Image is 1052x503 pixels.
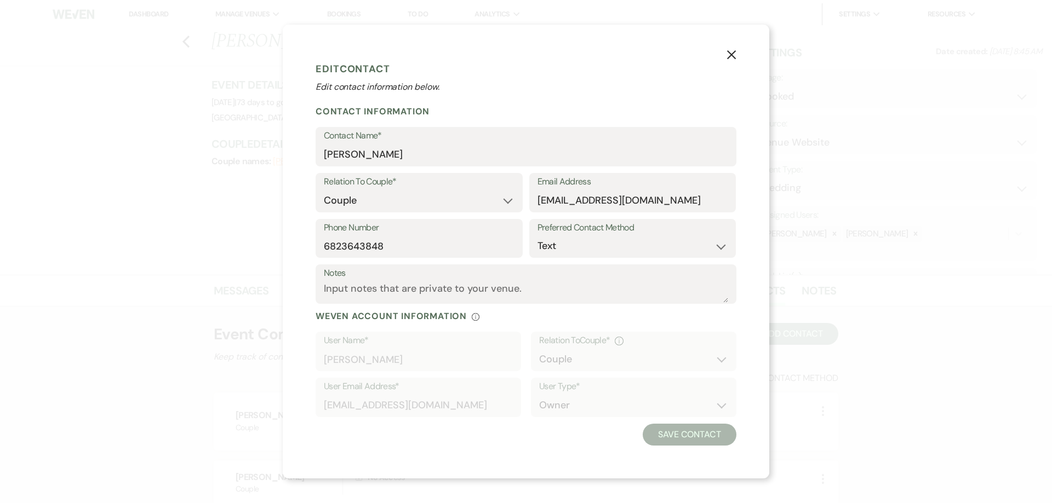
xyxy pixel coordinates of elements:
[316,61,736,77] h1: Edit Contact
[316,80,736,94] p: Edit contact information below.
[316,106,736,117] h2: Contact Information
[538,220,728,236] label: Preferred Contact Method
[643,424,736,446] button: Save Contact
[539,333,728,349] div: Relation To Couple *
[324,379,513,395] label: User Email Address*
[324,174,514,190] label: Relation To Couple*
[324,128,728,144] label: Contact Name*
[316,310,736,322] div: Weven Account Information
[324,144,728,165] input: First and Last Name
[324,333,513,349] label: User Name*
[324,265,728,281] label: Notes
[539,379,728,395] label: User Type*
[538,174,728,190] label: Email Address
[324,220,514,236] label: Phone Number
